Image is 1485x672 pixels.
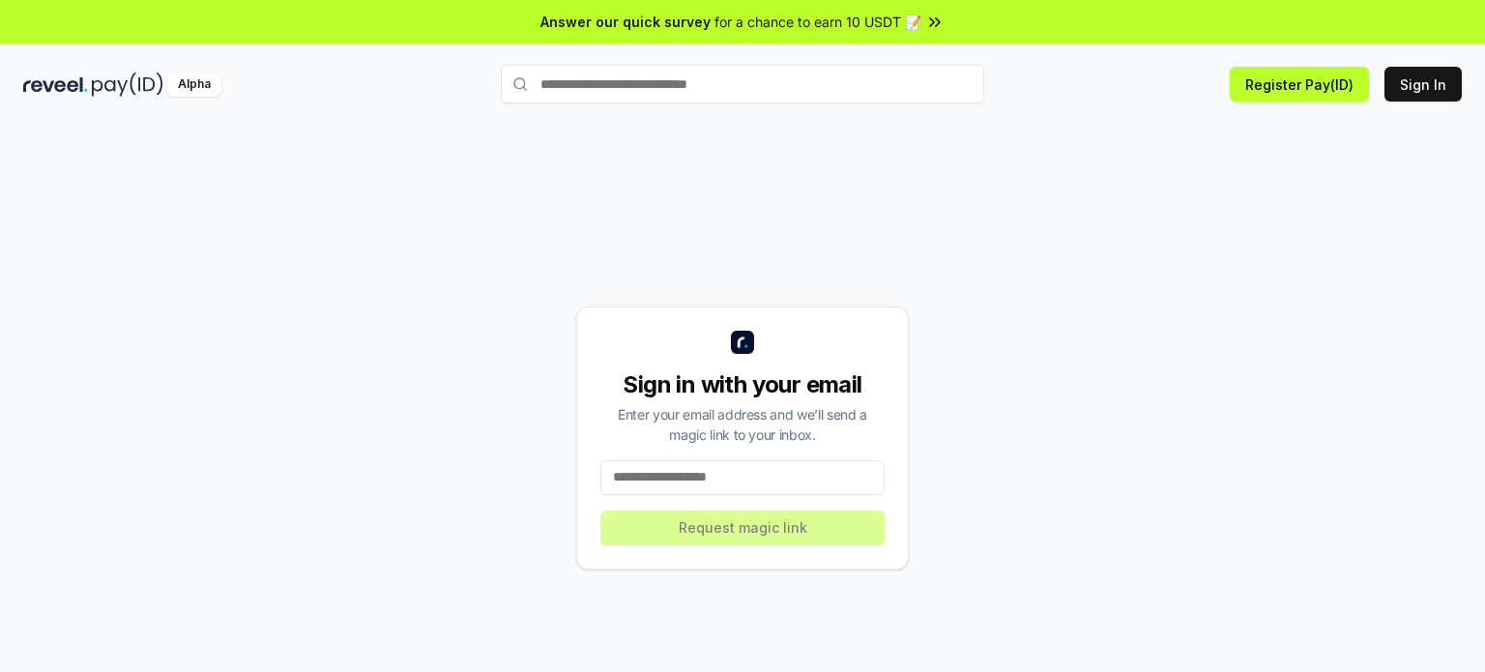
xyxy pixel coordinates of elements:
[540,12,711,32] span: Answer our quick survey
[714,12,921,32] span: for a chance to earn 10 USDT 📝
[600,369,885,400] div: Sign in with your email
[92,73,163,97] img: pay_id
[1384,67,1462,102] button: Sign In
[731,331,754,354] img: logo_small
[1230,67,1369,102] button: Register Pay(ID)
[600,404,885,445] div: Enter your email address and we’ll send a magic link to your inbox.
[23,73,88,97] img: reveel_dark
[167,73,221,97] div: Alpha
